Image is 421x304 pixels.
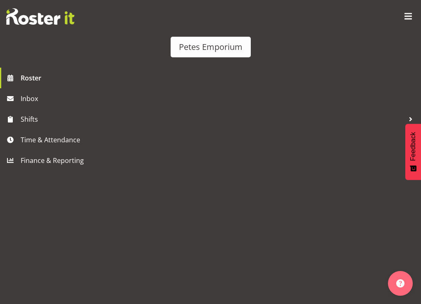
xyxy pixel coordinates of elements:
button: Feedback - Show survey [405,124,421,180]
span: Inbox [21,92,417,105]
img: Rosterit website logo [6,8,74,25]
span: Roster [21,72,417,84]
span: Finance & Reporting [21,154,404,167]
img: help-xxl-2.png [396,279,404,288]
span: Feedback [409,132,417,161]
span: Shifts [21,113,404,125]
span: Time & Attendance [21,134,404,146]
div: Petes Emporium [179,41,243,53]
